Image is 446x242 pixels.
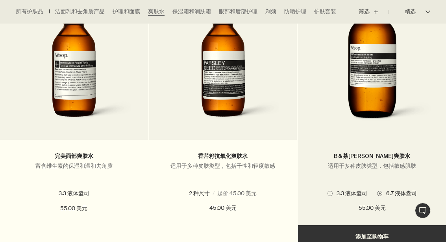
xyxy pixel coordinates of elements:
button: 精选 [389,2,430,21]
font: 眼部和唇部护理 [219,8,257,15]
font: 所有护肤品 [16,8,43,15]
font: 45.00 美元 [209,204,237,211]
font: 富含维生素的保湿和温和去角质 [35,162,113,169]
img: 完美面部爽肤水，装在琥珀色玻璃瓶中，配有黑色瓶盖。 [12,2,136,128]
a: 完美面部爽肤水 [55,152,93,160]
font: 剃须 [265,8,276,15]
font: 护理和面膜 [113,8,140,15]
font: 3.3 液体盎司 [337,190,367,197]
button: 实时协助 [415,203,431,218]
button: 筛选 [359,2,389,21]
img: 琥珀色玻璃瓶装香芹籽抗氧化爽肤水 [161,2,285,128]
a: 眼部和唇部护理 [219,8,257,16]
a: 所有护肤品 [16,8,43,16]
a: B＆茶[PERSON_NAME]爽肤水 [334,152,410,160]
a: 护肤套装 [314,8,336,16]
a: 洁面乳和去角质产品 [55,8,105,16]
font: 适用于多种皮肤类型，包括敏感肌肤 [328,162,416,169]
font: 适用于多种皮肤类型，包括干性和轻度敏感 [170,162,275,169]
font: 实时协助 [416,204,430,218]
a: 爽肤水 [148,8,165,16]
font: 6.7 液体盎司 [237,190,268,197]
a: 防晒护理 [284,8,306,16]
a: 香芹籽抗氧化爽肤水 [198,152,248,160]
font: 55.00 美元 [60,205,87,212]
font: 保湿霜和润肤霜 [172,8,211,15]
font: 洁面乳和去角质产品 [55,8,105,15]
font: 6.7 液体盎司 [386,190,417,197]
font: 3.3 液体盎司 [187,190,218,197]
a: 剃须 [265,8,276,16]
font: 55.00 美元 [359,204,386,211]
font: 爽肤水 [148,8,165,15]
a: 护理和面膜 [113,8,140,16]
font: 防晒护理 [284,8,306,15]
a: 保湿霜和润肤霜 [172,8,211,16]
font: 护肤套装 [314,8,336,15]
